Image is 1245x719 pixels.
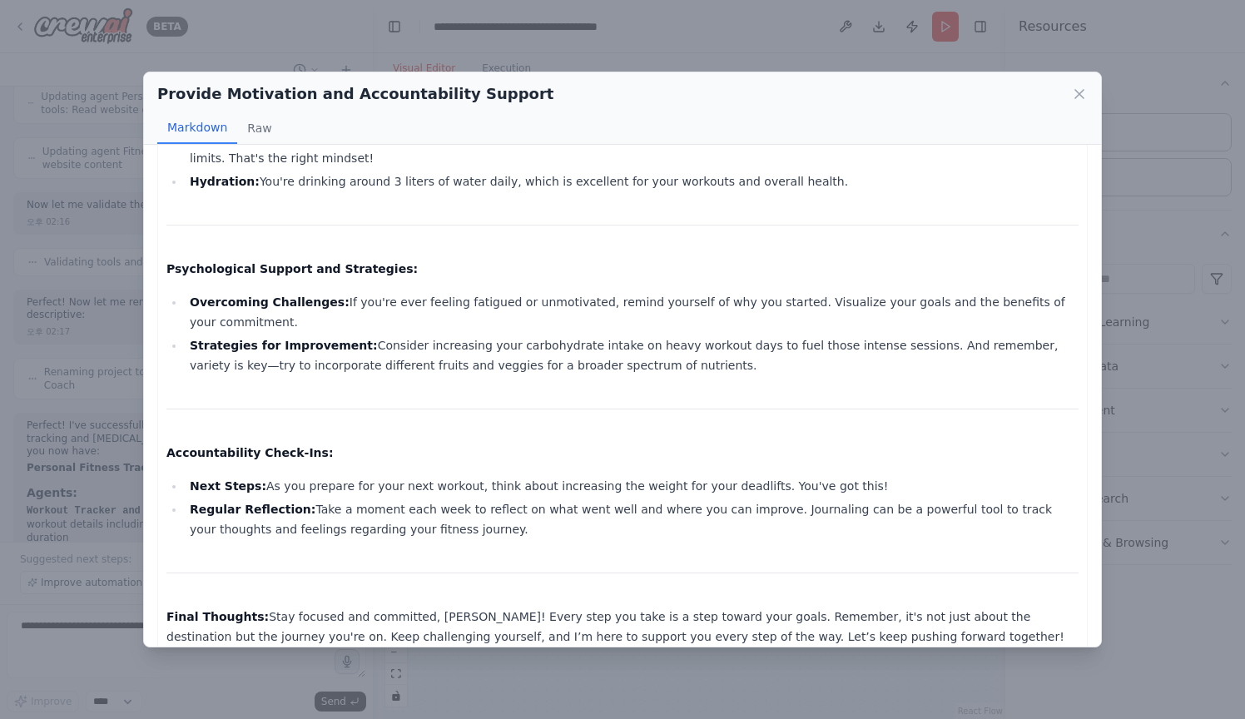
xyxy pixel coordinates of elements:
button: Raw [237,112,281,144]
strong: Strategies for Improvement: [190,339,378,352]
strong: Final Thoughts: [166,610,269,623]
strong: Accountability Check-Ins: [166,446,334,459]
li: Consider increasing your carbohydrate intake on heavy workout days to fuel those intense sessions... [185,335,1079,375]
li: As you prepare for your next workout, think about increasing the weight for your deadlifts. You'v... [185,476,1079,496]
strong: Next Steps: [190,479,266,493]
strong: Overcoming Challenges: [190,295,350,309]
li: You rated your exertion level at a solid 7/10, which indicates you're challenging yourself while ... [185,128,1079,168]
strong: Hydration: [190,175,260,188]
li: You're drinking around 3 liters of water daily, which is excellent for your workouts and overall ... [185,171,1079,191]
h2: Provide Motivation and Accountability Support [157,82,553,106]
p: Stay focused and committed, [PERSON_NAME]! Every step you take is a step toward your goals. Remem... [166,607,1079,667]
button: Markdown [157,112,237,144]
li: If you're ever feeling fatigued or unmotivated, remind yourself of why you started. Visualize you... [185,292,1079,332]
li: Take a moment each week to reflect on what went well and where you can improve. Journaling can be... [185,499,1079,539]
strong: Regular Reflection: [190,503,315,516]
strong: Psychological Support and Strategies: [166,262,418,275]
